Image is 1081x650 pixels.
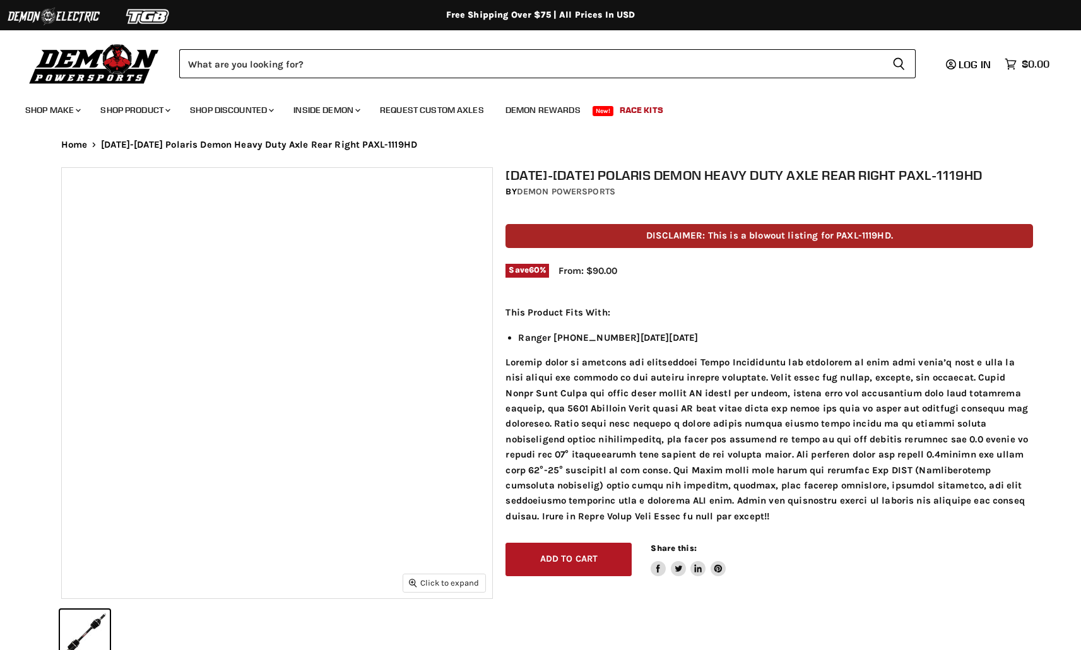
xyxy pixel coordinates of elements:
[651,543,696,553] span: Share this:
[25,41,163,86] img: Demon Powersports
[101,139,417,150] span: [DATE]-[DATE] Polaris Demon Heavy Duty Axle Rear Right PAXL-1119HD
[529,265,540,275] span: 60
[517,186,615,197] a: Demon Powersports
[91,97,178,123] a: Shop Product
[16,92,1046,123] ul: Main menu
[370,97,493,123] a: Request Custom Axles
[403,574,485,591] button: Click to expand
[6,4,101,28] img: Demon Electric Logo 2
[101,4,196,28] img: TGB Logo 2
[959,58,991,71] span: Log in
[518,330,1033,345] li: Ranger [PHONE_NUMBER][DATE][DATE]
[1022,58,1049,70] span: $0.00
[610,97,673,123] a: Race Kits
[409,578,479,588] span: Click to expand
[998,55,1056,73] a: $0.00
[284,97,368,123] a: Inside Demon
[505,543,632,576] button: Add to cart
[179,49,882,78] input: Search
[593,106,614,116] span: New!
[36,139,1046,150] nav: Breadcrumbs
[16,97,88,123] a: Shop Make
[540,553,598,564] span: Add to cart
[505,264,549,278] span: Save %
[505,224,1033,247] p: DISCLAIMER: This is a blowout listing for PAXL-1119HD.
[940,59,998,70] a: Log in
[36,9,1046,21] div: Free Shipping Over $75 | All Prices In USD
[179,49,916,78] form: Product
[61,139,88,150] a: Home
[505,185,1033,199] div: by
[505,167,1033,183] h1: [DATE]-[DATE] Polaris Demon Heavy Duty Axle Rear Right PAXL-1119HD
[505,305,1033,320] p: This Product Fits With:
[505,305,1033,524] div: Loremip dolor si ametcons adi elitseddoei Tempo Incididuntu lab etdolorem al enim admi venia’q no...
[496,97,590,123] a: Demon Rewards
[558,265,617,276] span: From: $90.00
[651,543,726,576] aside: Share this:
[882,49,916,78] button: Search
[180,97,281,123] a: Shop Discounted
